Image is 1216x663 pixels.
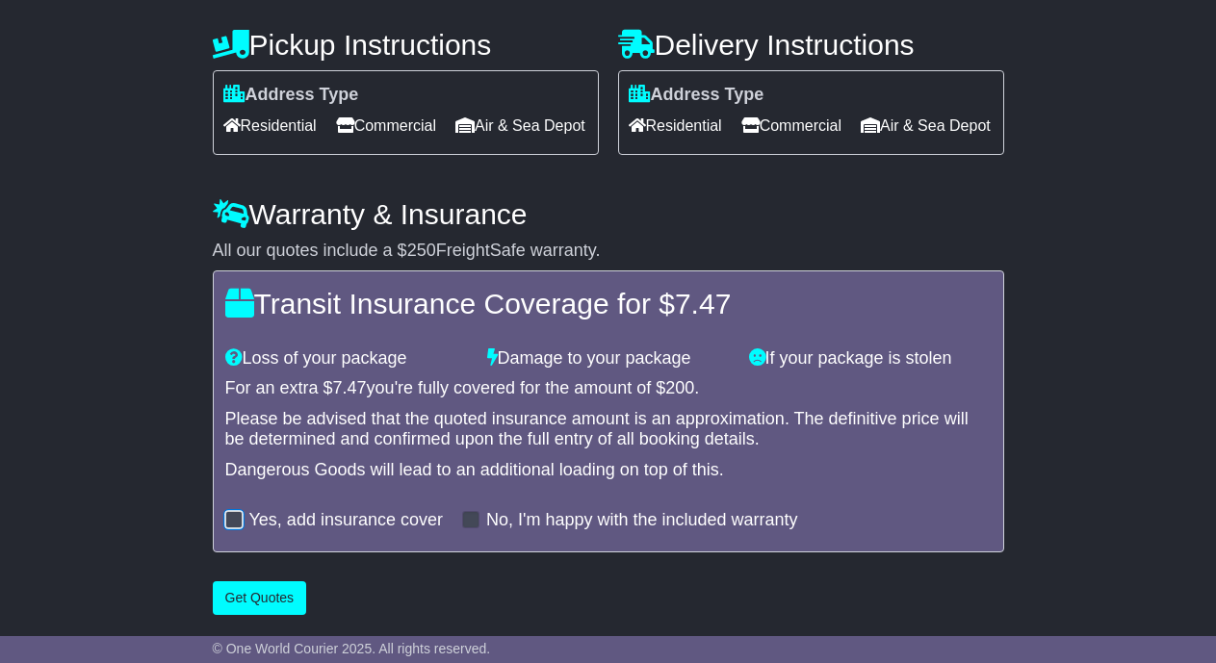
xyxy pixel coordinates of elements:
h4: Delivery Instructions [618,29,1004,61]
div: Damage to your package [478,348,739,370]
h4: Transit Insurance Coverage for $ [225,288,992,319]
span: Residential [629,111,722,140]
span: 7.47 [333,378,367,397]
div: Dangerous Goods will lead to an additional loading on top of this. [225,460,992,481]
label: No, I'm happy with the included warranty [486,510,798,531]
button: Get Quotes [213,581,307,615]
span: Commercial [741,111,841,140]
label: Address Type [629,85,764,106]
div: Loss of your package [216,348,478,370]
span: Air & Sea Depot [861,111,991,140]
span: Air & Sea Depot [455,111,585,140]
label: Yes, add insurance cover [249,510,443,531]
span: 7.47 [675,288,731,319]
div: For an extra $ you're fully covered for the amount of $ . [225,378,992,399]
span: © One World Courier 2025. All rights reserved. [213,641,491,656]
div: All our quotes include a $ FreightSafe warranty. [213,241,1004,262]
span: 200 [665,378,694,397]
h4: Warranty & Insurance [213,198,1004,230]
div: Please be advised that the quoted insurance amount is an approximation. The definitive price will... [225,409,992,450]
span: Residential [223,111,317,140]
div: If your package is stolen [739,348,1001,370]
span: Commercial [336,111,436,140]
h4: Pickup Instructions [213,29,599,61]
span: 250 [407,241,436,260]
label: Address Type [223,85,359,106]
